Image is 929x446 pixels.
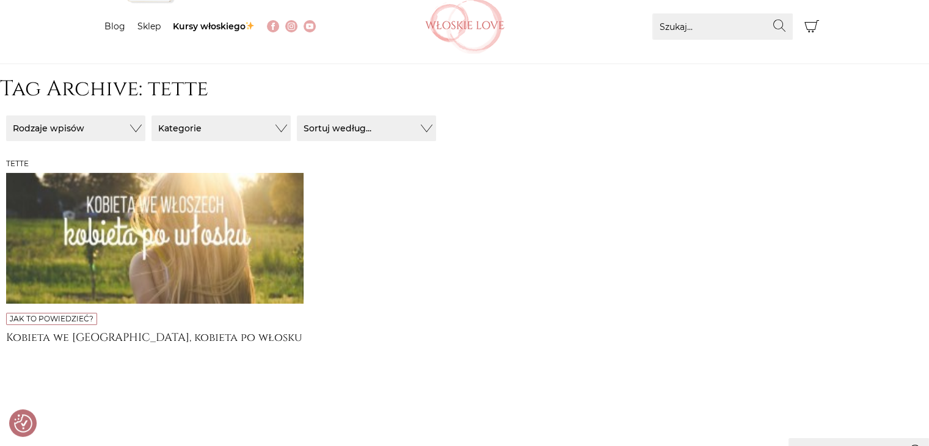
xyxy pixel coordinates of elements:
[14,414,32,433] button: Preferencje co do zgód
[173,21,255,32] a: Kursy włoskiego
[10,314,93,323] a: Jak to powiedzieć?
[14,414,32,433] img: Revisit consent button
[297,115,436,141] button: Sortuj według...
[799,13,825,40] button: Koszyk
[6,159,923,168] h3: tette
[137,21,161,32] a: Sklep
[652,13,793,40] input: Szukaj...
[104,21,125,32] a: Blog
[6,331,304,356] a: Kobieta we [GEOGRAPHIC_DATA], kobieta po włosku
[6,115,145,141] button: Rodzaje wpisów
[151,115,291,141] button: Kategorie
[246,21,254,30] img: ✨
